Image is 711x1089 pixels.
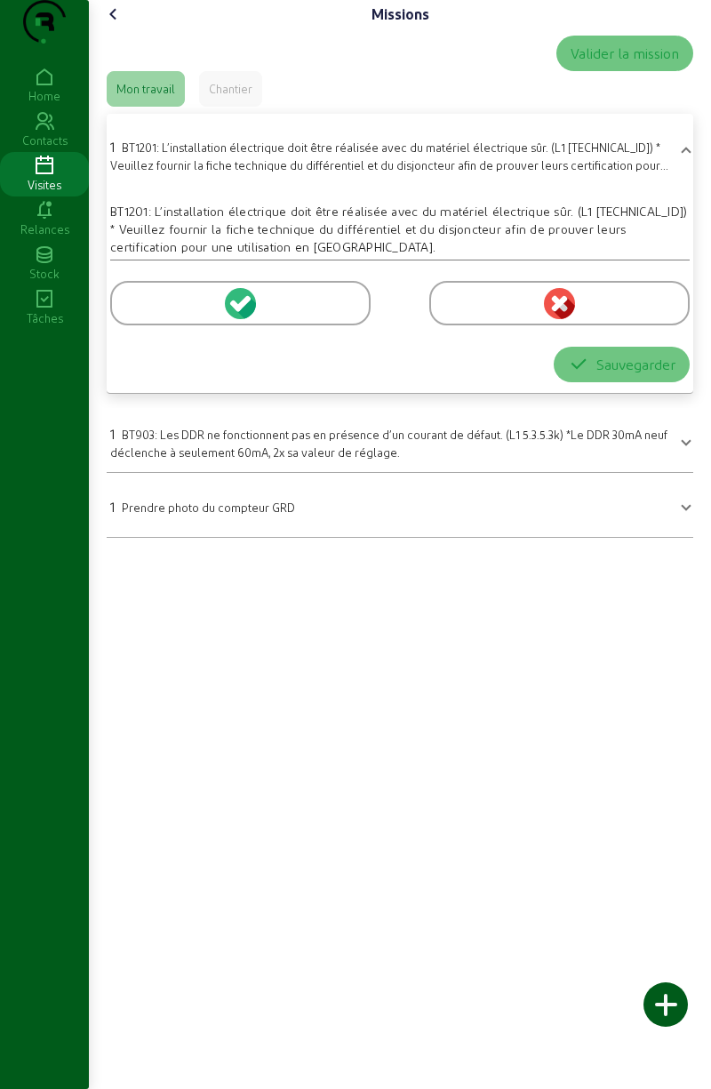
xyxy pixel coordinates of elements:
[116,81,175,97] div: Mon travail
[107,185,693,386] div: 1BT1201: L’installation électrique doit être réalisée avec du matériel électrique sûr. (L1 [TECHN...
[571,43,679,64] div: Valider la mission
[110,203,690,256] div: BT1201: L’installation électrique doit être réalisée avec du matériel électrique sûr. (L1 [TECHNI...
[110,428,667,459] span: BT903: Les DDR ne fonctionnent pas en présence d’un courant de défaut. (L1 5.3.5.3k) *Le DDR 30mA...
[107,415,693,465] mat-expansion-panel-header: 1BT903: Les DDR ne fonctionnent pas en présence d’un courant de défaut. (L1 5.3.5.3k) *Le DDR 30m...
[568,354,675,375] div: Sauvegarder
[122,500,295,514] span: Prendre photo du compteur GRD
[107,480,693,530] mat-expansion-panel-header: 1Prendre photo du compteur GRD
[209,81,252,97] div: Chantier
[556,36,693,71] button: Valider la mission
[107,121,693,185] mat-expansion-panel-header: 1BT1201: L’installation électrique doit être réalisée avec du matériel électrique sûr. (L1 [TECHN...
[110,140,668,188] span: BT1201: L’installation électrique doit être réalisée avec du matériel électrique sûr. (L1 [TECHNI...
[110,138,115,155] span: 1
[554,347,690,382] button: Sauvegarder
[110,498,115,515] span: 1
[110,425,115,442] span: 1
[371,4,429,25] div: Missions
